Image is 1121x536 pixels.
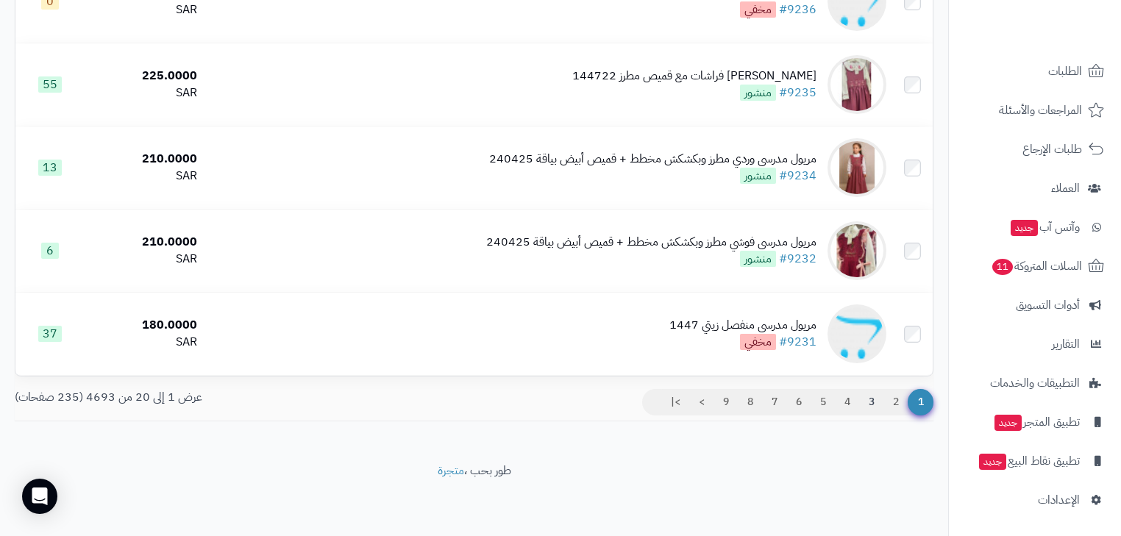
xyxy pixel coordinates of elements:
[438,462,464,479] a: متجرة
[38,326,62,342] span: 37
[779,250,816,268] a: #9232
[991,256,1082,276] span: السلات المتروكة
[740,85,776,101] span: منشور
[779,167,816,185] a: #9234
[908,389,933,415] span: 1
[958,210,1112,245] a: وآتس آبجديد
[958,287,1112,323] a: أدوات التسويق
[958,93,1112,128] a: المراجعات والأسئلة
[828,304,886,363] img: مريول مدرسي منفصل زيتي 1447
[90,85,197,101] div: SAR
[958,482,1112,518] a: الإعدادات
[738,389,763,415] a: 8
[828,138,886,197] img: مريول مدرسي وردي مطرز وبكشكش مخطط + قميص أبيض بياقة 240425
[1038,490,1080,510] span: الإعدادات
[1022,139,1082,160] span: طلبات الإرجاع
[828,221,886,280] img: مريول مدرسي فوشي مطرز وبكشكش مخطط + قميص أبيض بياقة 240425
[740,1,776,18] span: مخفي
[990,373,1080,393] span: التطبيقات والخدمات
[740,334,776,350] span: مخفي
[38,76,62,93] span: 55
[835,389,860,415] a: 4
[779,1,816,18] a: #9236
[90,334,197,351] div: SAR
[1009,217,1080,237] span: وآتس آب
[859,389,884,415] a: 3
[958,365,1112,401] a: التطبيقات والخدمات
[489,151,816,168] div: مريول مدرسي وردي مطرز وبكشكش مخطط + قميص أبيض بياقة 240425
[811,389,836,415] a: 5
[90,251,197,268] div: SAR
[993,412,1080,432] span: تطبيق المتجر
[958,443,1112,479] a: تطبيق نقاط البيعجديد
[41,243,59,259] span: 6
[90,168,197,185] div: SAR
[828,55,886,114] img: مريول مدرسي وردي مطرز فراشات مع قميص مطرز 144722
[669,317,816,334] div: مريول مدرسي منفصل زيتي 1447
[779,84,816,101] a: #9235
[979,454,1006,470] span: جديد
[994,415,1022,431] span: جديد
[958,171,1112,206] a: العملاء
[740,251,776,267] span: منشور
[90,151,197,168] div: 210.0000
[90,234,197,251] div: 210.0000
[572,68,816,85] div: [PERSON_NAME] فراشات مع قميص مطرز 144722
[1051,178,1080,199] span: العملاء
[958,249,1112,284] a: السلات المتروكة11
[486,234,816,251] div: مريول مدرسي فوشي مطرز وبكشكش مخطط + قميص أبيض بياقة 240425
[1021,41,1107,72] img: logo-2.png
[999,100,1082,121] span: المراجعات والأسئلة
[38,160,62,176] span: 13
[90,317,197,334] div: 180.0000
[958,132,1112,167] a: طلبات الإرجاع
[779,333,816,351] a: #9231
[90,68,197,85] div: 225.0000
[740,168,776,184] span: منشور
[978,451,1080,471] span: تطبيق نقاط البيع
[1016,295,1080,315] span: أدوات التسويق
[958,404,1112,440] a: تطبيق المتجرجديد
[958,54,1112,89] a: الطلبات
[689,389,714,415] a: >
[1011,220,1038,236] span: جديد
[22,479,57,514] div: Open Intercom Messenger
[992,259,1013,275] span: 11
[713,389,739,415] a: 9
[786,389,811,415] a: 6
[1052,334,1080,354] span: التقارير
[661,389,690,415] a: >|
[883,389,908,415] a: 2
[762,389,787,415] a: 7
[1048,61,1082,82] span: الطلبات
[958,326,1112,362] a: التقارير
[4,389,474,406] div: عرض 1 إلى 20 من 4693 (235 صفحات)
[90,1,197,18] div: SAR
